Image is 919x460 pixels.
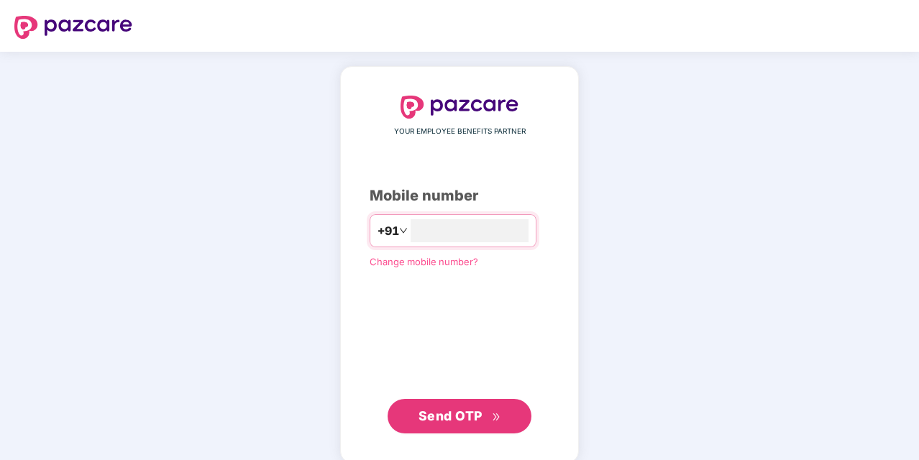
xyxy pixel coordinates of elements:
[388,399,531,433] button: Send OTPdouble-right
[370,185,549,207] div: Mobile number
[401,96,518,119] img: logo
[399,226,408,235] span: down
[492,413,501,422] span: double-right
[394,126,526,137] span: YOUR EMPLOYEE BENEFITS PARTNER
[378,222,399,240] span: +91
[370,256,478,267] a: Change mobile number?
[419,408,483,423] span: Send OTP
[14,16,132,39] img: logo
